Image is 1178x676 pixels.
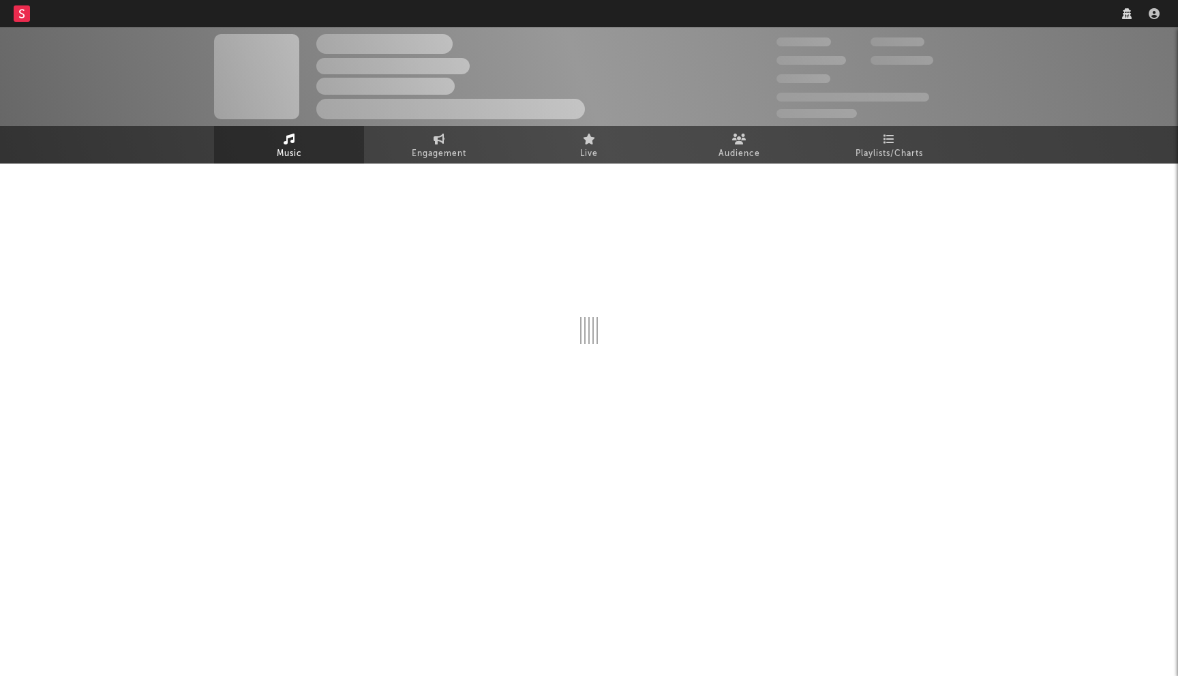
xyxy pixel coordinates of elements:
span: Live [580,146,598,162]
span: 100,000 [871,37,924,46]
a: Music [214,126,364,164]
span: 100,000 [776,74,830,83]
span: 300,000 [776,37,831,46]
span: Jump Score: 85.0 [776,109,857,118]
span: Playlists/Charts [856,146,923,162]
a: Audience [664,126,814,164]
span: 1,000,000 [871,56,933,65]
span: 50,000,000 Monthly Listeners [776,93,929,102]
span: Music [277,146,302,162]
a: Playlists/Charts [814,126,964,164]
a: Engagement [364,126,514,164]
a: Live [514,126,664,164]
span: Audience [719,146,760,162]
span: 50,000,000 [776,56,846,65]
span: Engagement [412,146,466,162]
